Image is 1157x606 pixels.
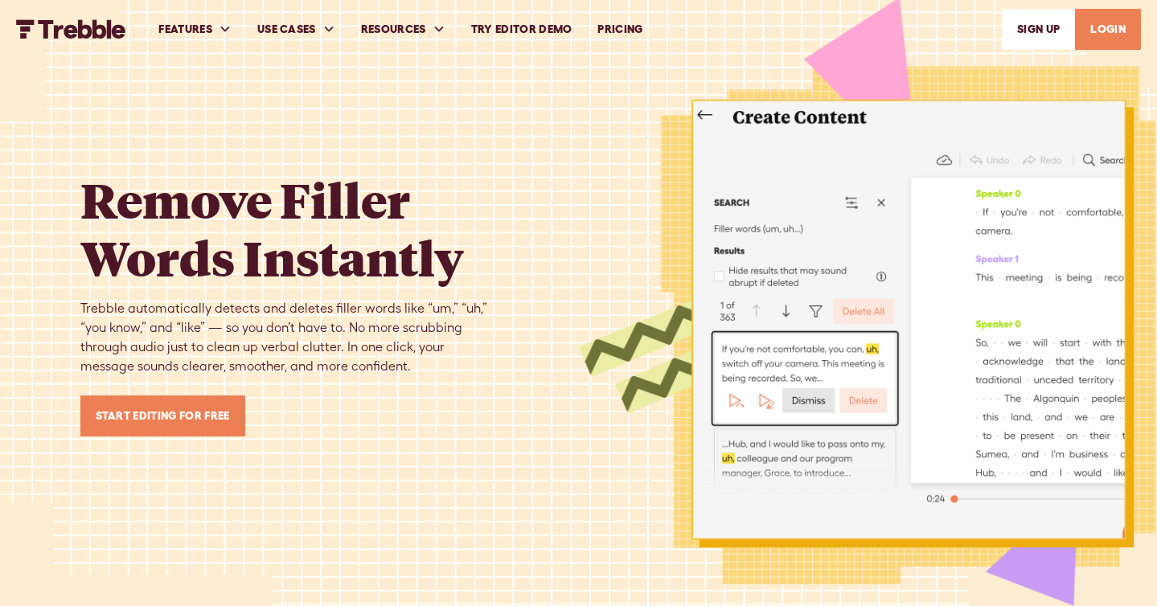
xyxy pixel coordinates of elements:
a: SIGn UP [1002,9,1075,50]
a: Start Editing for Free [80,395,245,436]
div: RESOURCES [348,2,458,57]
h1: Remove Filler Words Instantly [80,170,498,286]
a: Try Editor Demo [458,2,585,57]
div: USE CASES [244,2,348,57]
a: PRICING [585,2,655,57]
div: FEATURES [158,21,212,38]
div: USE CASES [257,21,316,38]
a: home [16,19,126,39]
a: LOGIN [1075,9,1141,50]
div: FEATURES [146,2,244,57]
img: Trebble FM Logo [16,19,126,39]
div: Trebble automatically detects and deletes filler words like “um,” “uh,” “you know,” and “like” — ... [80,299,498,376]
div: RESOURCES [361,21,426,38]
